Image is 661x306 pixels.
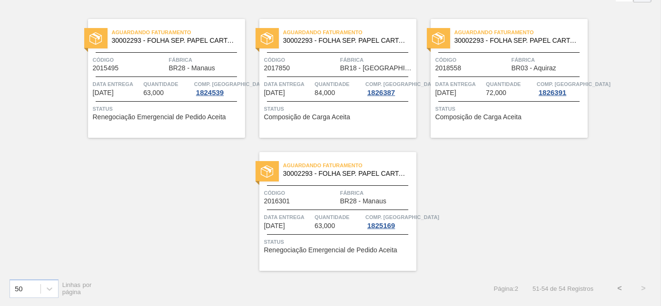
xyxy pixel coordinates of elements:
[315,79,363,89] span: Quantidade
[365,89,397,96] div: 1826387
[264,55,338,65] span: Código
[169,55,243,65] span: Fábrica
[264,222,285,229] span: 15/11/2025
[93,79,141,89] span: Data entrega
[194,79,268,89] span: Comp. Carga
[283,170,409,177] span: 30002293 - FOLHA SEP. PAPEL CARTAO 1200x1000M 350g
[365,212,414,229] a: Comp. [GEOGRAPHIC_DATA]1825169
[62,281,92,296] span: Linhas por página
[533,285,593,292] span: 51 - 54 de 54 Registros
[365,79,439,89] span: Comp. Carga
[93,114,226,121] span: Renegociação Emergencial de Pedido Aceita
[416,19,588,138] a: statusAguardando Faturamento30002293 - FOLHA SEP. PAPEL CARTAO 1200x1000M 350gCódigo2018558Fábric...
[340,65,414,72] span: BR18 - Pernambuco
[365,212,439,222] span: Comp. Carga
[486,89,506,96] span: 72,000
[435,55,509,65] span: Código
[264,114,350,121] span: Composição de Carga Aceita
[93,104,243,114] span: Status
[435,104,585,114] span: Status
[112,28,245,37] span: Aguardando Faturamento
[340,55,414,65] span: Fábrica
[365,222,397,229] div: 1825169
[432,32,444,45] img: status
[340,198,386,205] span: BR28 - Manaus
[486,79,534,89] span: Quantidade
[631,277,655,300] button: >
[512,65,556,72] span: BR03 - Aquiraz
[264,104,414,114] span: Status
[454,28,588,37] span: Aguardando Faturamento
[315,89,335,96] span: 84,000
[435,114,522,121] span: Composição de Carga Aceita
[340,188,414,198] span: Fábrica
[264,237,414,247] span: Status
[245,19,416,138] a: statusAguardando Faturamento30002293 - FOLHA SEP. PAPEL CARTAO 1200x1000M 350gCódigo2017850Fábric...
[93,89,114,96] span: 13/10/2025
[315,222,335,229] span: 63,000
[537,79,585,96] a: Comp. [GEOGRAPHIC_DATA]1826391
[261,165,273,178] img: status
[435,79,484,89] span: Data entrega
[93,65,119,72] span: 2015495
[494,285,518,292] span: Página : 2
[264,65,290,72] span: 2017850
[74,19,245,138] a: statusAguardando Faturamento30002293 - FOLHA SEP. PAPEL CARTAO 1200x1000M 350gCódigo2015495Fábric...
[264,188,338,198] span: Código
[112,37,237,44] span: 30002293 - FOLHA SEP. PAPEL CARTAO 1200x1000M 350g
[15,285,23,293] div: 50
[261,32,273,45] img: status
[194,89,226,96] div: 1824539
[264,198,290,205] span: 2016301
[143,89,164,96] span: 63,000
[512,55,585,65] span: Fábrica
[608,277,631,300] button: <
[435,65,462,72] span: 2018558
[435,89,456,96] span: 20/10/2025
[93,55,167,65] span: Código
[264,212,313,222] span: Data entrega
[283,37,409,44] span: 30002293 - FOLHA SEP. PAPEL CARTAO 1200x1000M 350g
[537,79,611,89] span: Comp. Carga
[454,37,580,44] span: 30002293 - FOLHA SEP. PAPEL CARTAO 1200x1000M 350g
[143,79,192,89] span: Quantidade
[283,28,416,37] span: Aguardando Faturamento
[283,161,416,170] span: Aguardando Faturamento
[264,247,397,254] span: Renegociação Emergencial de Pedido Aceita
[194,79,243,96] a: Comp. [GEOGRAPHIC_DATA]1824539
[365,79,414,96] a: Comp. [GEOGRAPHIC_DATA]1826387
[264,89,285,96] span: 14/10/2025
[264,79,313,89] span: Data entrega
[169,65,215,72] span: BR28 - Manaus
[315,212,363,222] span: Quantidade
[245,152,416,271] a: statusAguardando Faturamento30002293 - FOLHA SEP. PAPEL CARTAO 1200x1000M 350gCódigo2016301Fábric...
[537,89,568,96] div: 1826391
[89,32,102,45] img: status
